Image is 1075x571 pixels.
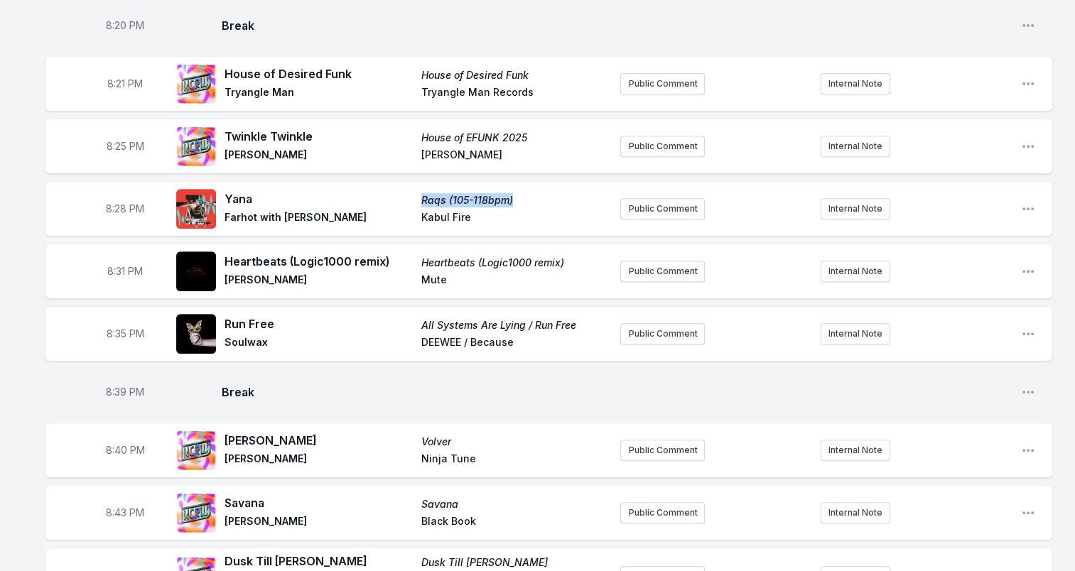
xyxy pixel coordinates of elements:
[225,128,413,145] span: Twinkle Twinkle
[821,502,890,523] button: Internal Note
[176,189,216,229] img: Raqs (105-118bpm)
[1021,385,1035,399] button: Open playlist item options
[821,136,890,157] button: Internal Note
[821,73,890,94] button: Internal Note
[620,198,705,219] button: Public Comment
[421,335,610,352] span: DEEWEE / Because
[106,18,144,33] span: Timestamp
[421,273,610,290] span: Mute
[620,136,705,157] button: Public Comment
[821,198,890,219] button: Internal Note
[225,452,413,469] span: [PERSON_NAME]
[421,452,610,469] span: Ninja Tune
[225,85,413,102] span: Tryangle Man
[421,85,610,102] span: Tryangle Man Records
[620,73,705,94] button: Public Comment
[1021,327,1035,341] button: Open playlist item options
[176,126,216,166] img: House of EFUNK 2025
[421,555,610,570] span: Dusk Till [PERSON_NAME]
[620,261,705,282] button: Public Comment
[106,443,145,457] span: Timestamp
[176,430,216,470] img: Volver
[821,323,890,344] button: Internal Note
[107,77,143,91] span: Timestamp
[106,202,144,216] span: Timestamp
[225,432,413,449] span: [PERSON_NAME]
[107,264,143,278] span: Timestamp
[225,335,413,352] span: Soulwax
[107,139,144,153] span: Timestamp
[176,251,216,291] img: Heartbeats (Logic1000 remix)
[421,148,610,165] span: [PERSON_NAME]
[225,514,413,531] span: [PERSON_NAME]
[225,253,413,270] span: Heartbeats (Logic1000 remix)
[107,327,144,341] span: Timestamp
[421,193,610,207] span: Raqs (105-118bpm)
[222,384,1010,401] span: Break
[1021,443,1035,457] button: Open playlist item options
[176,64,216,104] img: House of Desired Funk
[176,314,216,354] img: All Systems Are Lying / Run Free
[106,506,144,520] span: Timestamp
[225,65,413,82] span: House of Desired Funk
[225,273,413,290] span: [PERSON_NAME]
[620,323,705,344] button: Public Comment
[620,440,705,461] button: Public Comment
[421,210,610,227] span: Kabul Fire
[421,68,610,82] span: House of Desired Funk
[821,261,890,282] button: Internal Note
[106,385,144,399] span: Timestamp
[421,497,610,511] span: Savana
[1021,77,1035,91] button: Open playlist item options
[1021,202,1035,216] button: Open playlist item options
[620,502,705,523] button: Public Comment
[225,210,413,227] span: Farhot with [PERSON_NAME]
[1021,139,1035,153] button: Open playlist item options
[421,131,610,145] span: House of EFUNK 2025
[222,17,1010,34] span: Break
[225,315,413,332] span: Run Free
[821,440,890,461] button: Internal Note
[225,494,413,511] span: Savana
[421,435,610,449] span: Volver
[1021,264,1035,278] button: Open playlist item options
[1021,18,1035,33] button: Open playlist item options
[225,190,413,207] span: Yana
[421,256,610,270] span: Heartbeats (Logic1000 remix)
[225,148,413,165] span: [PERSON_NAME]
[1021,506,1035,520] button: Open playlist item options
[421,514,610,531] span: Black Book
[225,553,413,570] span: Dusk Till [PERSON_NAME]
[421,318,610,332] span: All Systems Are Lying / Run Free
[176,493,216,533] img: Savana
